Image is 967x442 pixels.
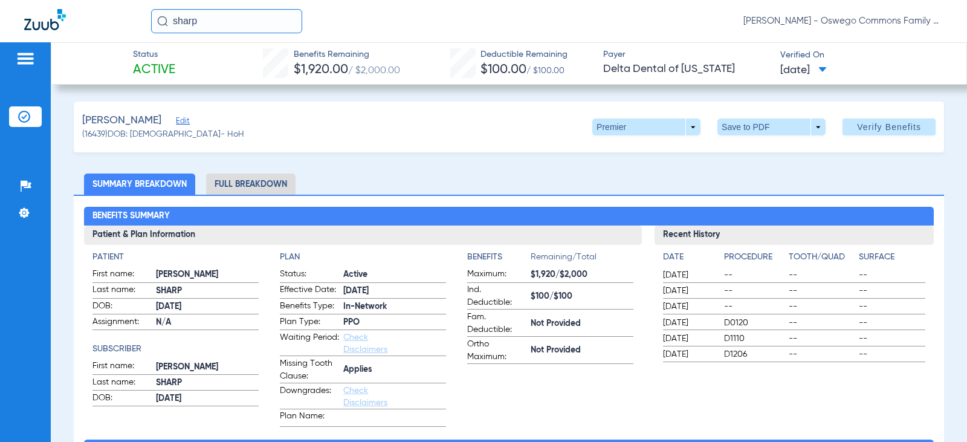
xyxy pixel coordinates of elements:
span: Assignment: [92,316,152,330]
span: -- [859,269,925,281]
span: D1110 [724,333,784,345]
span: Payer [603,48,770,61]
span: (16439) DOB: [DEMOGRAPHIC_DATA] - HoH [82,128,244,141]
span: Ortho Maximum: [467,338,526,363]
span: -- [789,348,855,360]
span: First name: [92,268,152,282]
span: SHARP [156,377,259,389]
span: Edit [176,117,187,128]
h4: Tooth/Quad [789,251,855,264]
span: -- [859,348,925,360]
span: -- [859,301,925,313]
span: $100.00 [480,63,526,76]
img: hamburger-icon [16,51,35,66]
span: [DATE] [663,317,714,329]
span: Downgrades: [280,385,339,409]
button: Premier [592,119,700,135]
span: $100/$100 [531,290,633,303]
span: $1,920.00 [294,63,348,76]
span: [DATE] [663,269,714,281]
h4: Surface [859,251,925,264]
span: Verified On [780,49,947,62]
span: Ind. Deductible: [467,284,526,309]
span: Remaining/Total [531,251,633,268]
span: $1,920/$2,000 [531,268,633,281]
span: -- [789,285,855,297]
span: [DATE] [156,392,259,405]
input: Search for patients [151,9,302,33]
span: D0120 [724,317,784,329]
span: SHARP [156,285,259,297]
span: [DATE] [780,63,827,78]
img: Search Icon [157,16,168,27]
span: -- [859,285,925,297]
li: Summary Breakdown [84,174,195,195]
span: -- [789,269,855,281]
span: Plan Type: [280,316,339,330]
span: Plan Name: [280,410,339,426]
button: Save to PDF [717,119,826,135]
app-breakdown-title: Tooth/Quad [789,251,855,268]
span: In-Network [343,301,446,313]
span: -- [724,285,784,297]
span: -- [724,269,784,281]
span: Active [343,268,446,281]
span: DOB: [92,392,152,406]
h4: Benefits [467,251,531,264]
span: -- [859,333,925,345]
span: DOB: [92,300,152,314]
span: [DATE] [663,285,714,297]
span: -- [724,301,784,313]
span: / $100.00 [526,67,564,75]
h4: Subscriber [92,343,259,356]
span: N/A [156,316,259,329]
span: Status [133,48,175,61]
span: -- [789,333,855,345]
span: Delta Dental of [US_STATE] [603,62,770,77]
span: Waiting Period: [280,331,339,356]
span: [DATE] [663,348,714,360]
app-breakdown-title: Benefits [467,251,531,268]
h4: Plan [280,251,446,264]
span: Effective Date: [280,284,339,298]
app-breakdown-title: Date [663,251,714,268]
span: [DATE] [156,301,259,313]
span: D1206 [724,348,784,360]
span: [PERSON_NAME] [82,113,161,128]
h2: Benefits Summary [84,207,933,226]
span: [DATE] [343,285,446,297]
span: [PERSON_NAME] [156,361,259,374]
span: Deductible Remaining [480,48,568,61]
h3: Patient & Plan Information [84,226,642,245]
span: [PERSON_NAME] [156,268,259,281]
span: Applies [343,363,446,376]
app-breakdown-title: Procedure [724,251,784,268]
span: Not Provided [531,317,633,330]
span: Not Provided [531,344,633,357]
a: Check Disclaimers [343,386,387,407]
img: Zuub Logo [24,9,66,30]
span: Active [133,62,175,79]
span: -- [859,317,925,329]
span: PPO [343,316,446,329]
span: -- [789,317,855,329]
span: -- [789,301,855,313]
span: Benefits Type: [280,300,339,314]
span: Last name: [92,376,152,391]
span: Verify Benefits [857,122,921,132]
span: [PERSON_NAME] - Oswego Commons Family Dental [743,15,943,27]
a: Check Disclaimers [343,333,387,354]
h4: Date [663,251,714,264]
h3: Recent History [655,226,933,245]
span: Missing Tooth Clause: [280,357,339,383]
span: Status: [280,268,339,282]
app-breakdown-title: Surface [859,251,925,268]
h4: Patient [92,251,259,264]
h4: Procedure [724,251,784,264]
span: Maximum: [467,268,526,282]
span: [DATE] [663,333,714,345]
span: First name: [92,360,152,374]
span: Benefits Remaining [294,48,400,61]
